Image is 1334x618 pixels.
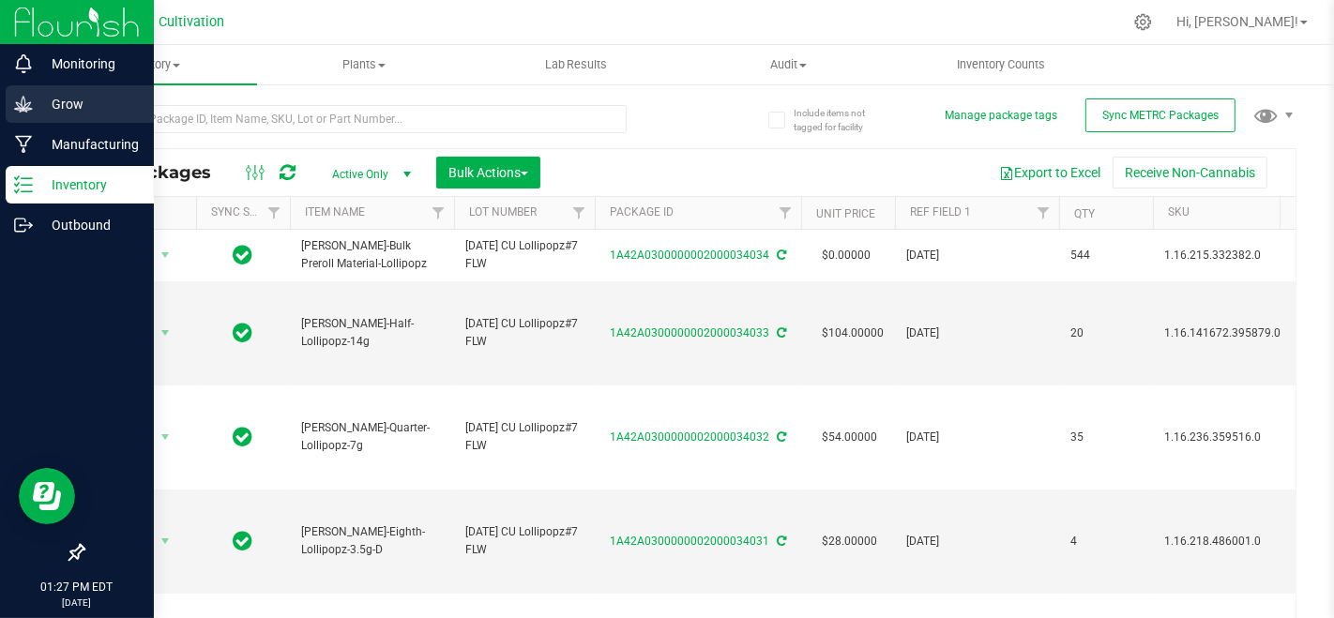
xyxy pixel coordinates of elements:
a: Lab Results [470,45,682,84]
a: 1A42A0300000002000034033 [610,326,769,339]
span: [DATE] [906,247,1048,264]
p: [DATE] [8,595,145,610]
button: Bulk Actions [436,157,540,188]
span: 1.16.141672.395879.0 [1164,324,1306,342]
span: [PERSON_NAME]-Bulk Preroll Material-Lollipopz [301,237,443,273]
span: select [154,528,177,554]
span: 4 [1070,533,1142,550]
a: 1A42A0300000002000034034 [610,249,769,262]
span: Sync from Compliance System [774,535,786,548]
span: 1.16.236.359516.0 [1164,429,1306,446]
span: In Sync [234,320,253,346]
span: All Packages [98,162,230,183]
inline-svg: Outbound [14,216,33,234]
a: Filter [1028,197,1059,229]
span: $0.00000 [812,242,880,269]
span: [DATE] CU Lollipopz#7 FLW [465,315,584,351]
a: Inventory Counts [895,45,1107,84]
a: Filter [423,197,454,229]
p: Monitoring [33,53,145,75]
button: Receive Non-Cannabis [1113,157,1267,188]
span: In Sync [234,424,253,450]
span: [PERSON_NAME]-Eighth-Lollipopz-3.5g-D [301,523,443,559]
span: Lab Results [520,56,633,73]
input: Search Package ID, Item Name, SKU, Lot or Part Number... [83,105,627,133]
p: Inventory [33,173,145,196]
span: In Sync [234,242,253,268]
a: Package ID [610,205,674,219]
iframe: Resource center [19,468,75,524]
a: Unit Price [816,207,875,220]
a: Audit [682,45,894,84]
button: Manage package tags [945,108,1057,124]
a: Plants [257,45,469,84]
span: [PERSON_NAME]-Half-Lollipopz-14g [301,315,443,351]
a: 1A42A0300000002000034032 [610,430,769,444]
span: Inventory Counts [932,56,1070,73]
span: In Sync [234,528,253,554]
a: Filter [770,197,801,229]
span: Cultivation [159,14,224,30]
span: [DATE] [906,533,1048,550]
p: Manufacturing [33,133,145,156]
span: [DATE] CU Lollipopz#7 FLW [465,419,584,455]
a: Filter [564,197,595,229]
p: 01:27 PM EDT [8,579,145,595]
span: Bulk Actions [448,165,528,180]
p: Grow [33,93,145,115]
span: Sync METRC Packages [1102,109,1219,122]
span: [DATE] [906,429,1048,446]
a: Qty [1074,207,1095,220]
span: 1.16.215.332382.0 [1164,247,1306,264]
a: Lot Number [469,205,537,219]
span: select [154,242,177,268]
span: Audit [683,56,893,73]
span: 35 [1070,429,1142,446]
span: Hi, [PERSON_NAME]! [1176,14,1298,29]
span: Sync from Compliance System [774,249,786,262]
span: [DATE] CU Lollipopz#7 FLW [465,523,584,559]
span: $104.00000 [812,320,893,347]
span: $28.00000 [812,528,887,555]
span: select [154,424,177,450]
button: Sync METRC Packages [1085,98,1235,132]
span: [DATE] CU Lollipopz#7 FLW [465,237,584,273]
span: Sync from Compliance System [774,326,786,339]
a: Item Name [305,205,365,219]
p: Outbound [33,214,145,236]
div: Manage settings [1131,13,1155,31]
inline-svg: Grow [14,95,33,113]
span: Plants [258,56,468,73]
inline-svg: Inventory [14,175,33,194]
span: 1.16.218.486001.0 [1164,533,1306,550]
span: 20 [1070,324,1142,342]
a: Ref Field 1 [910,205,971,219]
span: Sync from Compliance System [774,430,786,444]
span: [PERSON_NAME]-Quarter-Lollipopz-7g [301,419,443,455]
span: [DATE] [906,324,1048,342]
a: Sync Status [211,205,283,219]
button: Export to Excel [987,157,1113,188]
inline-svg: Manufacturing [14,135,33,154]
inline-svg: Monitoring [14,54,33,73]
span: Include items not tagged for facility [794,106,887,134]
span: select [154,320,177,346]
a: 1A42A0300000002000034031 [610,535,769,548]
span: 544 [1070,247,1142,264]
a: SKU [1168,205,1190,219]
a: Filter [259,197,290,229]
span: $54.00000 [812,424,887,451]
